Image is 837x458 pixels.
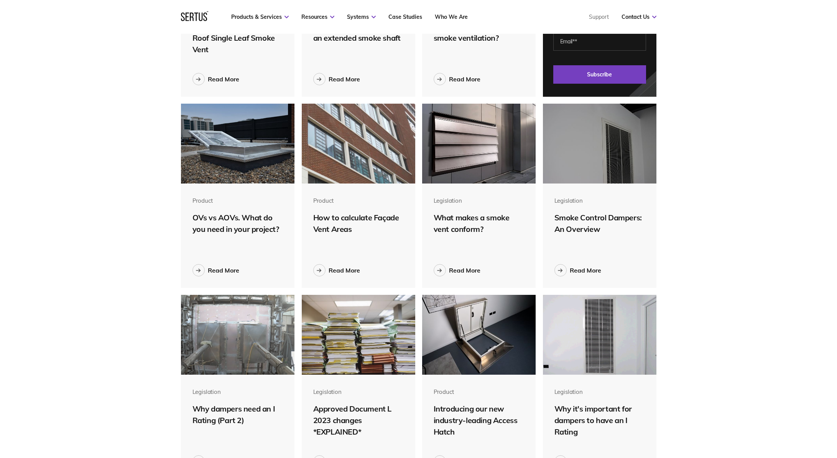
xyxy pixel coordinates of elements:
[434,264,480,276] a: Read More
[192,197,283,204] div: Product
[313,197,404,204] div: Product
[313,388,404,395] div: Legislation
[192,212,283,235] div: OVs vs AOVs. What do you need in your project?
[192,73,239,85] a: Read More
[313,73,360,85] a: Read More
[554,388,645,395] div: Legislation
[435,13,468,20] a: Who We Are
[434,388,525,395] div: Product
[434,73,480,85] a: Read More
[231,13,289,20] a: Products & Services
[554,212,645,235] div: Smoke Control Dampers: An Overview
[554,197,645,204] div: Legislation
[347,13,376,20] a: Systems
[589,13,609,20] a: Support
[434,403,525,438] div: Introducing our new industry-leading Access Hatch
[434,197,525,204] div: Legislation
[313,264,360,276] a: Read More
[313,212,404,235] div: How to calculate Façade Vent Areas
[329,266,360,274] div: Read More
[301,13,334,20] a: Resources
[208,266,239,274] div: Read More
[192,388,283,395] div: Legislation
[554,264,601,276] a: Read More
[449,266,480,274] div: Read More
[553,65,646,84] input: Subscribe
[192,264,239,276] a: Read More
[388,13,422,20] a: Case Studies
[434,212,525,235] div: What makes a smoke vent conform?
[208,75,239,83] div: Read More
[622,13,656,20] a: Contact Us
[570,266,601,274] div: Read More
[192,403,283,426] div: Why dampers need an I Rating (Part 2)
[329,75,360,83] div: Read More
[554,403,645,438] div: Why it's important for dampers to have an I Rating
[192,21,283,55] div: The brand new Sertus Roof Single Leaf Smoke Vent
[313,403,404,438] div: Approved Document L 2023 changes *EXPLAINED*
[449,75,480,83] div: Read More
